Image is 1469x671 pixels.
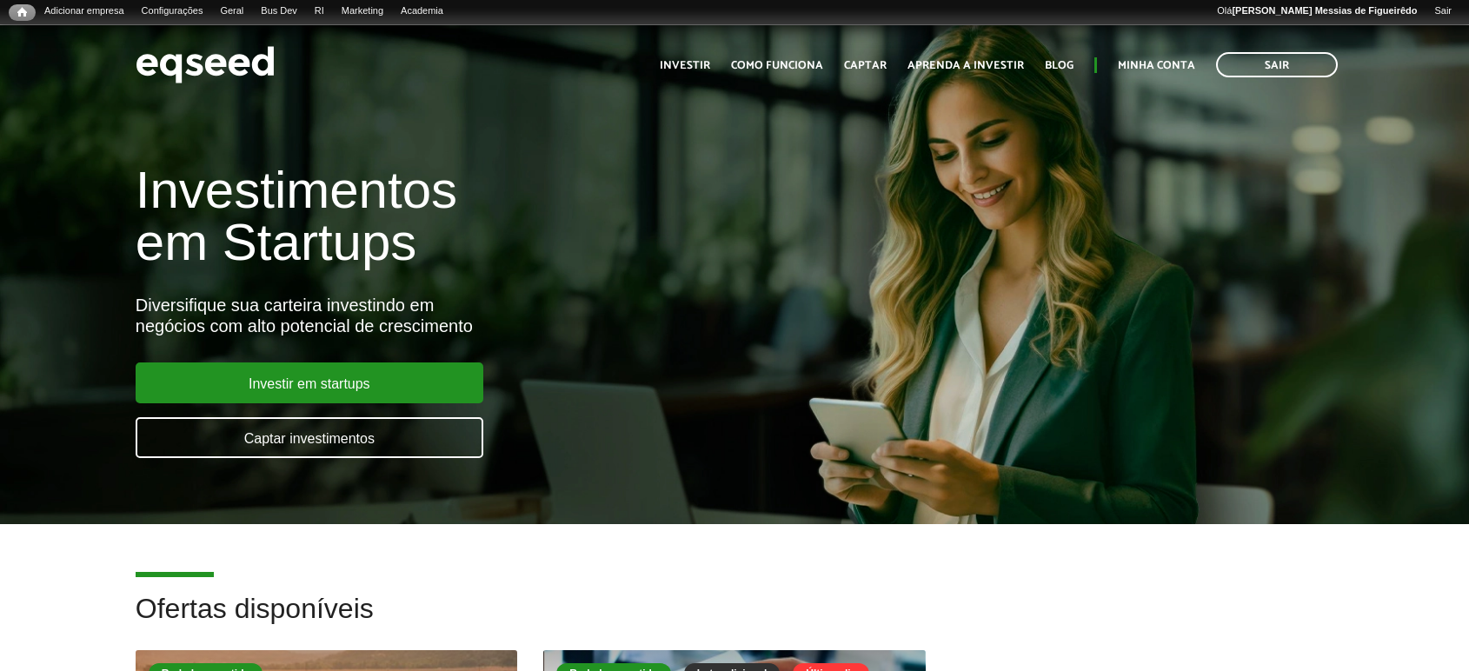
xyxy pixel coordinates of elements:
[1426,4,1460,18] a: Sair
[17,6,27,18] span: Início
[136,594,1333,650] h2: Ofertas disponíveis
[1216,52,1338,77] a: Sair
[660,60,710,71] a: Investir
[392,4,452,18] a: Academia
[731,60,823,71] a: Como funciona
[1232,5,1417,16] strong: [PERSON_NAME] Messias de Figueirêdo
[907,60,1024,71] a: Aprenda a investir
[1045,60,1073,71] a: Blog
[136,42,275,88] img: EqSeed
[136,417,483,458] a: Captar investimentos
[136,362,483,403] a: Investir em startups
[252,4,306,18] a: Bus Dev
[9,4,36,21] a: Início
[136,164,844,269] h1: Investimentos em Startups
[1118,60,1195,71] a: Minha conta
[211,4,252,18] a: Geral
[36,4,133,18] a: Adicionar empresa
[333,4,392,18] a: Marketing
[306,4,333,18] a: RI
[1208,4,1426,18] a: Olá[PERSON_NAME] Messias de Figueirêdo
[136,295,844,336] div: Diversifique sua carteira investindo em negócios com alto potencial de crescimento
[844,60,887,71] a: Captar
[133,4,212,18] a: Configurações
